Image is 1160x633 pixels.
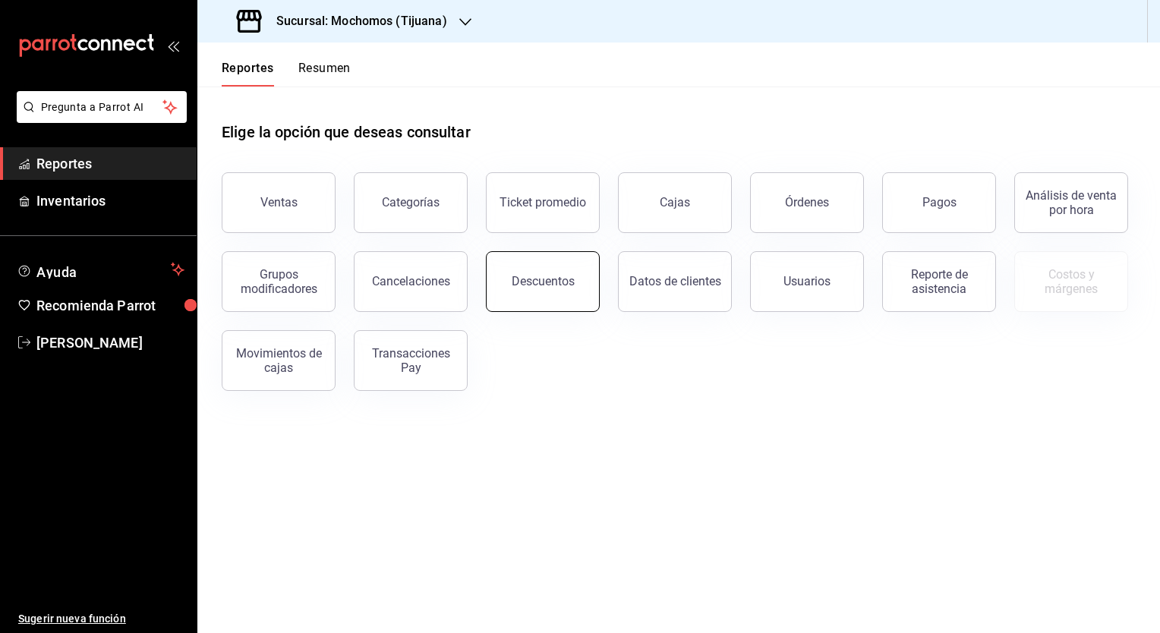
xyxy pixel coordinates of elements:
[618,172,732,233] button: Cajas
[17,91,187,123] button: Pregunta a Parrot AI
[354,251,468,312] button: Cancelaciones
[892,267,986,296] div: Reporte de asistencia
[354,330,468,391] button: Transacciones Pay
[783,274,831,288] div: Usuarios
[298,61,351,87] button: Resumen
[618,251,732,312] button: Datos de clientes
[1014,172,1128,233] button: Análisis de venta por hora
[232,267,326,296] div: Grupos modificadores
[354,172,468,233] button: Categorías
[500,195,586,209] div: Ticket promedio
[222,251,336,312] button: Grupos modificadores
[167,39,179,52] button: open_drawer_menu
[1024,188,1118,217] div: Análisis de venta por hora
[11,110,187,126] a: Pregunta a Parrot AI
[232,346,326,375] div: Movimientos de cajas
[882,251,996,312] button: Reporte de asistencia
[629,274,721,288] div: Datos de clientes
[512,274,575,288] div: Descuentos
[36,191,184,211] span: Inventarios
[36,295,184,316] span: Recomienda Parrot
[785,195,829,209] div: Órdenes
[660,195,690,209] div: Cajas
[36,153,184,174] span: Reportes
[882,172,996,233] button: Pagos
[36,260,165,279] span: Ayuda
[222,61,274,87] button: Reportes
[1024,267,1118,296] div: Costos y márgenes
[486,251,600,312] button: Descuentos
[222,61,351,87] div: navigation tabs
[36,332,184,353] span: [PERSON_NAME]
[922,195,957,209] div: Pagos
[1014,251,1128,312] button: Contrata inventarios para ver este reporte
[222,121,471,143] h1: Elige la opción que deseas consultar
[264,12,447,30] h3: Sucursal: Mochomos (Tijuana)
[382,195,440,209] div: Categorías
[750,172,864,233] button: Órdenes
[222,330,336,391] button: Movimientos de cajas
[364,346,458,375] div: Transacciones Pay
[750,251,864,312] button: Usuarios
[18,611,184,627] span: Sugerir nueva función
[372,274,450,288] div: Cancelaciones
[260,195,298,209] div: Ventas
[486,172,600,233] button: Ticket promedio
[41,99,163,115] span: Pregunta a Parrot AI
[222,172,336,233] button: Ventas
